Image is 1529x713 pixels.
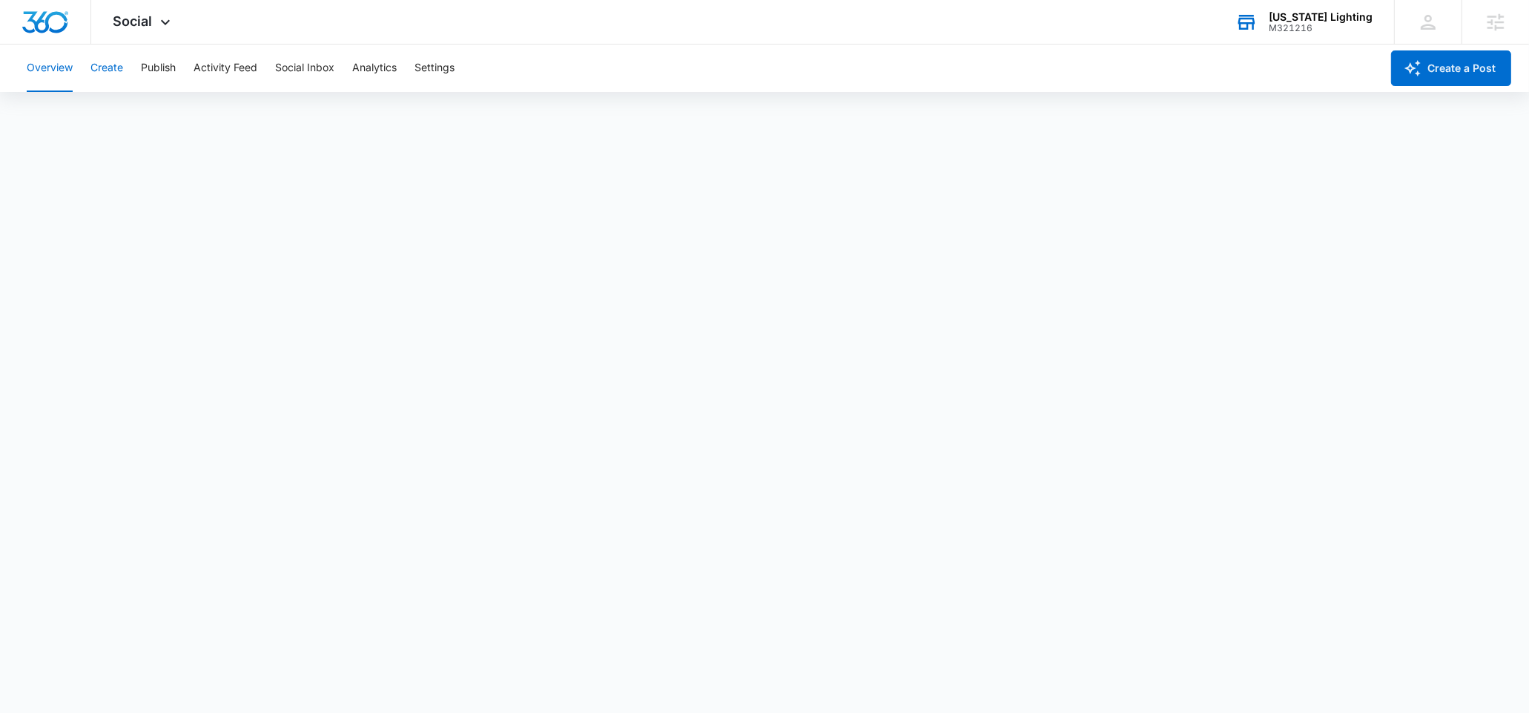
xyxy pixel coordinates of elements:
button: Create a Post [1391,50,1511,86]
button: Overview [27,45,73,92]
button: Settings [415,45,455,92]
button: Publish [141,45,176,92]
button: Activity Feed [194,45,257,92]
button: Social Inbox [275,45,334,92]
div: account name [1269,11,1373,23]
span: Social [113,13,153,29]
button: Analytics [352,45,397,92]
div: account id [1269,23,1373,33]
button: Create [90,45,123,92]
